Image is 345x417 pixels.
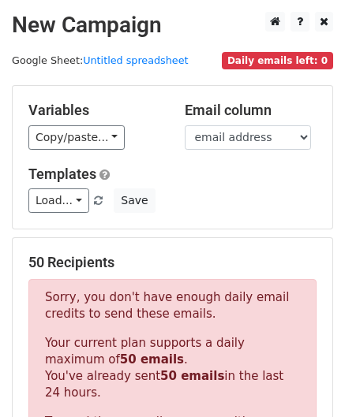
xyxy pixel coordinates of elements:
button: Save [114,188,155,213]
span: Daily emails left: 0 [222,52,333,69]
a: Load... [28,188,89,213]
iframe: Chat Widget [266,341,345,417]
h5: Variables [28,102,161,119]
strong: 50 emails [120,352,184,367]
a: Untitled spreadsheet [83,54,188,66]
a: Copy/paste... [28,125,125,150]
small: Google Sheet: [12,54,189,66]
h5: 50 Recipients [28,254,317,271]
a: Templates [28,166,96,182]
h5: Email column [185,102,317,119]
p: Sorry, you don't have enough daily email credits to send these emails. [45,289,300,322]
strong: 50 emails [160,369,224,383]
a: Daily emails left: 0 [222,54,333,66]
p: Your current plan supports a daily maximum of . You've already sent in the last 24 hours. [45,335,300,401]
h2: New Campaign [12,12,333,39]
